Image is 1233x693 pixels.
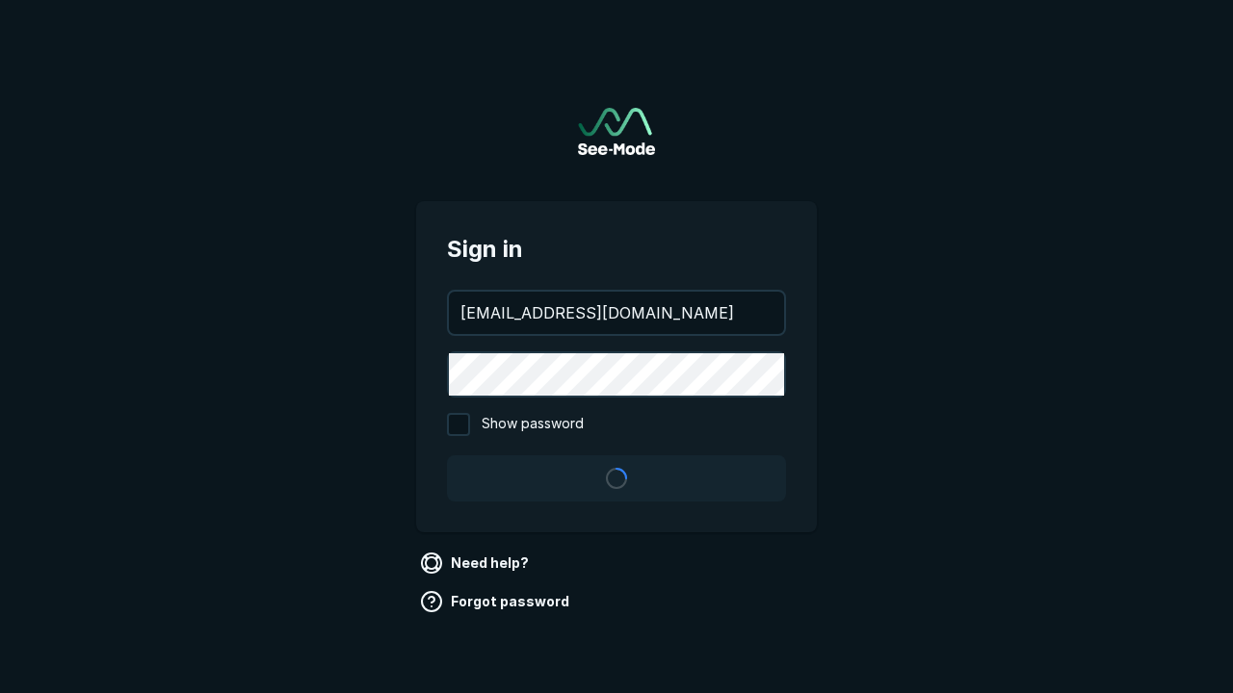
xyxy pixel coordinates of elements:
a: Forgot password [416,586,577,617]
span: Show password [482,413,584,436]
span: Sign in [447,232,786,267]
img: See-Mode Logo [578,108,655,155]
a: Go to sign in [578,108,655,155]
input: your@email.com [449,292,784,334]
a: Need help? [416,548,537,578]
